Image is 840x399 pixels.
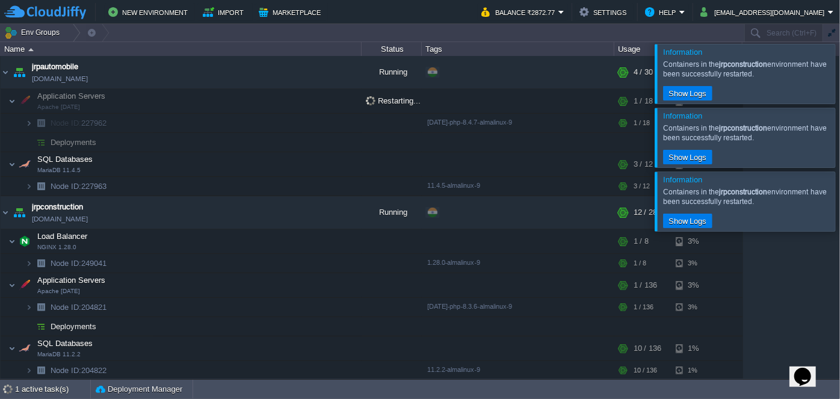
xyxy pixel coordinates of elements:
span: Restarting... [366,96,421,105]
div: Status [362,42,421,56]
span: 249041 [49,258,108,268]
a: Node ID:249041 [49,258,108,268]
div: Containers in the environment have been successfully restarted. [663,187,832,206]
span: [DATE]-php-8.4.7-almalinux-9 [427,119,513,126]
img: AMDAwAAAACH5BAEAAAAALAAAAAABAAEAAAICRAEAOw== [8,229,16,253]
div: Containers in the environment have been successfully restarted. [663,60,832,79]
span: Node ID: [51,366,81,375]
img: AMDAwAAAACH5BAEAAAAALAAAAAABAAEAAAICRAEAOw== [25,114,32,132]
span: SQL Databases [36,338,94,348]
span: Node ID: [51,119,81,128]
span: Information [663,175,702,184]
img: AMDAwAAAACH5BAEAAAAALAAAAAABAAEAAAICRAEAOw== [25,361,32,380]
a: Load BalancerNGINX 1.28.0 [36,232,89,241]
img: AMDAwAAAACH5BAEAAAAALAAAAAABAAEAAAICRAEAOw== [32,114,49,132]
span: [DATE]-php-8.3.6-almalinux-9 [427,303,513,310]
span: 227962 [49,118,108,128]
img: AMDAwAAAACH5BAEAAAAALAAAAAABAAEAAAICRAEAOw== [32,361,49,380]
span: 11.2.2-almalinux-9 [427,366,480,373]
div: 3% [676,273,715,297]
div: 3 / 12 [634,177,650,196]
div: 1% [676,336,715,360]
a: Node ID:204822 [49,365,108,376]
img: AMDAwAAAACH5BAEAAAAALAAAAAABAAEAAAICRAEAOw== [25,133,32,152]
img: AMDAwAAAACH5BAEAAAAALAAAAAABAAEAAAICRAEAOw== [8,152,16,176]
div: 1 active task(s) [15,380,90,399]
button: Deployment Manager [96,383,182,395]
div: 4 / 30 [634,56,653,88]
button: Show Logs [665,215,711,226]
div: 1 / 18 [634,89,653,113]
span: Load Balancer [36,231,89,241]
span: 11.4.5-almalinux-9 [427,182,480,189]
span: Information [663,111,702,120]
div: 3 / 12 [634,152,653,176]
a: jrpautomobile [32,61,78,73]
img: AMDAwAAAACH5BAEAAAAALAAAAAABAAEAAAICRAEAOw== [32,177,49,196]
span: Application Servers [36,275,107,285]
img: AMDAwAAAACH5BAEAAAAALAAAAAABAAEAAAICRAEAOw== [16,89,33,113]
div: 3% [676,298,715,317]
div: 1 / 8 [634,229,649,253]
span: NGINX 1.28.0 [37,244,76,251]
img: AMDAwAAAACH5BAEAAAAALAAAAAABAAEAAAICRAEAOw== [25,177,32,196]
div: Tags [422,42,614,56]
img: AMDAwAAAACH5BAEAAAAALAAAAAABAAEAAAICRAEAOw== [16,336,33,360]
span: Node ID: [51,303,81,312]
span: 204822 [49,365,108,376]
img: AMDAwAAAACH5BAEAAAAALAAAAAABAAEAAAICRAEAOw== [32,317,49,336]
img: AMDAwAAAACH5BAEAAAAALAAAAAABAAEAAAICRAEAOw== [16,229,33,253]
span: Application Servers [36,91,107,101]
div: 1 / 8 [634,254,646,273]
img: AMDAwAAAACH5BAEAAAAALAAAAAABAAEAAAICRAEAOw== [32,133,49,152]
a: [DOMAIN_NAME] [32,73,88,85]
div: 10 / 136 [634,361,657,380]
span: Apache [DATE] [37,104,80,111]
a: Deployments [49,321,98,332]
button: New Environment [108,5,191,19]
div: Running [362,196,422,229]
div: 1 / 18 [634,114,650,132]
div: 3% [676,229,715,253]
div: Containers in the environment have been successfully restarted. [663,123,832,143]
button: Show Logs [665,152,711,162]
span: jrpconstruction [32,201,83,213]
div: Running [362,56,422,88]
img: AMDAwAAAACH5BAEAAAAALAAAAAABAAEAAAICRAEAOw== [16,273,33,297]
span: 227963 [49,181,108,191]
b: jrpconstruction [720,124,768,132]
span: Node ID: [51,182,81,191]
span: MariaDB 11.2.2 [37,351,81,358]
img: AMDAwAAAACH5BAEAAAAALAAAAAABAAEAAAICRAEAOw== [1,56,10,88]
img: AMDAwAAAACH5BAEAAAAALAAAAAABAAEAAAICRAEAOw== [32,254,49,273]
button: Marketplace [259,5,324,19]
a: Node ID:204821 [49,302,108,312]
a: Node ID:227963 [49,181,108,191]
span: 204821 [49,302,108,312]
div: Name [1,42,361,56]
iframe: chat widget [789,351,828,387]
button: Show Logs [665,88,711,99]
button: Import [203,5,248,19]
span: Information [663,48,702,57]
button: Help [645,5,679,19]
span: 1.28.0-almalinux-9 [427,259,480,266]
div: 1 / 136 [634,298,653,317]
img: AMDAwAAAACH5BAEAAAAALAAAAAABAAEAAAICRAEAOw== [11,196,28,229]
b: jrpconstruction [720,188,768,196]
button: Settings [579,5,630,19]
img: AMDAwAAAACH5BAEAAAAALAAAAAABAAEAAAICRAEAOw== [25,317,32,336]
img: AMDAwAAAACH5BAEAAAAALAAAAAABAAEAAAICRAEAOw== [16,152,33,176]
a: Deployments [49,137,98,147]
img: AMDAwAAAACH5BAEAAAAALAAAAAABAAEAAAICRAEAOw== [1,196,10,229]
img: AMDAwAAAACH5BAEAAAAALAAAAAABAAEAAAICRAEAOw== [8,273,16,297]
a: SQL DatabasesMariaDB 11.2.2 [36,339,94,348]
span: Node ID: [51,259,81,268]
img: AMDAwAAAACH5BAEAAAAALAAAAAABAAEAAAICRAEAOw== [8,89,16,113]
a: Application ServersApache [DATE] [36,91,107,101]
img: AMDAwAAAACH5BAEAAAAALAAAAAABAAEAAAICRAEAOw== [8,336,16,360]
button: Env Groups [4,24,64,41]
span: MariaDB 11.4.5 [37,167,81,174]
